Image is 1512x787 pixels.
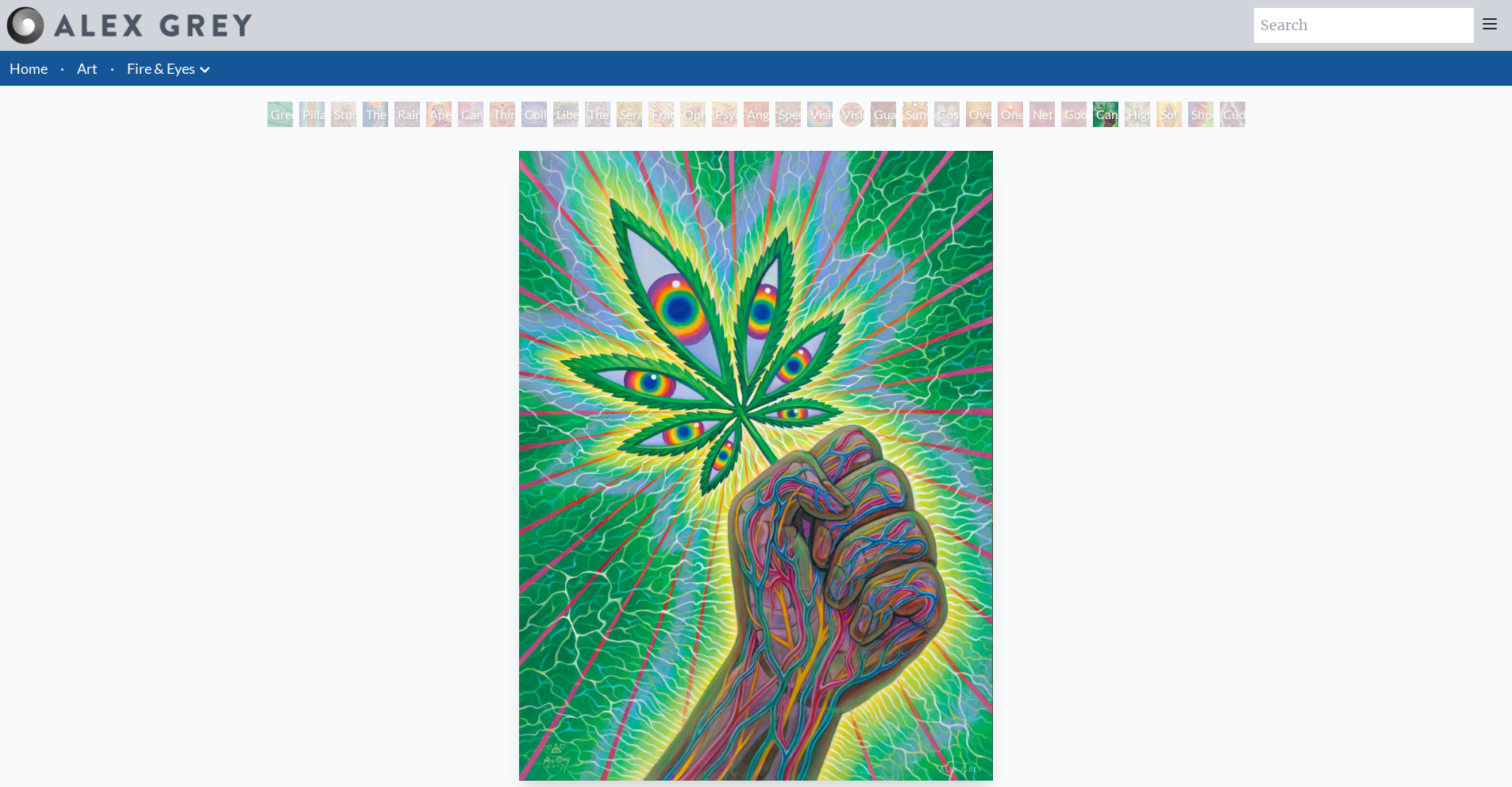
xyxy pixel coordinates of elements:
[54,51,71,86] li: ·
[966,102,991,127] div: Oversoul
[521,102,547,127] div: Collective Vision
[1220,102,1245,127] div: Cuddle
[998,102,1023,127] div: One
[104,51,121,86] li: ·
[871,102,896,127] div: Guardian of Infinite Vision
[127,57,195,79] a: Fire & Eyes
[839,102,864,127] div: Vision Crystal Tondo
[648,102,674,127] div: Fractal Eyes
[1254,8,1474,43] input: Search
[1156,102,1182,127] div: Sol Invictus
[1093,102,1118,127] div: Cannafist
[1125,102,1150,127] div: Higher Vision
[490,102,515,127] div: Third Eye Tears of Joy
[807,102,833,127] div: Vision Crystal
[363,102,388,127] div: The Torch
[902,102,928,127] div: Sunyata
[458,102,483,127] div: Cannabis Sutra
[10,60,48,77] a: Home
[553,102,579,127] div: Liberation Through Seeing
[712,102,737,127] div: Psychomicrograph of a Fractal Paisley Cherub Feather Tip
[519,151,992,781] img: Cannafist-2017-Alex-Grey-OG-watermarked.jpg
[775,102,801,127] div: Spectral Lotus
[1029,102,1055,127] div: Net of Being
[744,102,769,127] div: Angel Skin
[331,102,356,127] div: Study for the Great Turn
[1061,102,1087,127] div: Godself
[1188,102,1214,127] div: Shpongled
[394,102,420,127] div: Rainbow Eye Ripple
[680,102,706,127] div: Ophanic Eyelash
[299,102,325,127] div: Pillar of Awareness
[585,102,610,127] div: The Seer
[934,102,960,127] div: Cosmic Elf
[617,102,642,127] div: Seraphic Transport Docking on the Third Eye
[426,102,452,127] div: Aperture
[267,102,293,127] div: Green Hand
[77,57,98,79] a: Art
